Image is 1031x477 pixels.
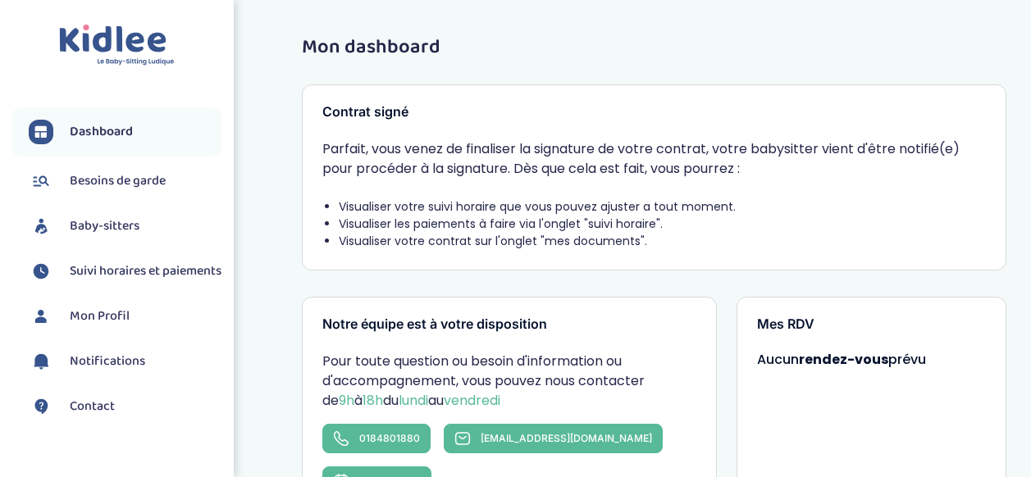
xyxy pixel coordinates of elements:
li: Visualiser votre contrat sur l'onglet "mes documents". [339,233,986,250]
span: 9h [339,391,354,410]
a: Baby-sitters [29,214,221,238]
li: Visualiser votre suivi horaire que vous pouvez ajuster a tout moment. [339,198,986,216]
span: Besoins de garde [70,171,166,191]
span: vendredi [444,391,500,410]
span: 0184801880 [359,432,420,444]
img: besoin.svg [29,169,53,193]
a: 0184801880 [322,424,431,453]
span: Suivi horaires et paiements [70,261,221,281]
span: Dashboard [70,122,133,142]
h3: Contrat signé [322,105,986,120]
span: lundi [399,391,428,410]
a: Besoins de garde [29,169,221,193]
a: Notifications [29,349,221,374]
span: [EMAIL_ADDRESS][DOMAIN_NAME] [481,432,652,444]
h1: Mon dashboard [302,37,1006,58]
img: notification.svg [29,349,53,374]
span: Notifications [70,352,145,371]
li: Visualiser les paiements à faire via l'onglet "suivi horaire". [339,216,986,233]
span: 18h [363,391,383,410]
img: profil.svg [29,304,53,329]
a: Dashboard [29,120,221,144]
a: Contact [29,394,221,419]
strong: rendez-vous [799,350,888,369]
span: Contact [70,397,115,416]
span: Mon Profil [70,307,130,326]
span: Aucun prévu [757,350,926,369]
img: suivihoraire.svg [29,259,53,284]
img: babysitters.svg [29,214,53,238]
a: Suivi horaires et paiements [29,259,221,284]
a: Mon Profil [29,304,221,329]
p: Pour toute question ou besoin d'information ou d'accompagnement, vous pouvez nous contacter de à ... [322,352,696,411]
p: Parfait, vous venez de finaliser la signature de votre contrat, votre babysitter vient d'être not... [322,139,986,179]
a: [EMAIL_ADDRESS][DOMAIN_NAME] [444,424,663,453]
span: Baby-sitters [70,216,139,236]
img: contact.svg [29,394,53,419]
h3: Mes RDV [757,317,986,332]
h3: Notre équipe est à votre disposition [322,317,696,332]
img: logo.svg [59,25,175,66]
img: dashboard.svg [29,120,53,144]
